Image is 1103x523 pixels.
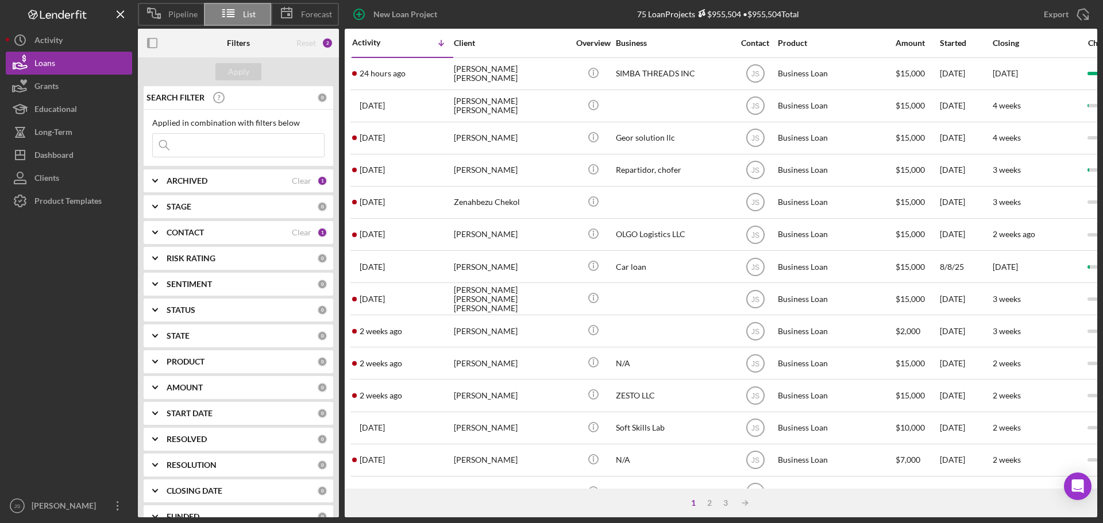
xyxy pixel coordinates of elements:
a: Grants [6,75,132,98]
div: Amount [896,38,939,48]
time: 3 weeks [993,326,1021,336]
div: Product [778,38,893,48]
div: N/A [616,348,731,378]
text: JS [751,489,759,497]
div: 0 [317,331,327,341]
div: [PERSON_NAME] [454,316,569,346]
b: STATUS [167,305,195,315]
b: RESOLUTION [167,460,217,470]
time: 4 weeks [993,100,1021,110]
time: 2 weeks [993,358,1021,368]
text: JS [751,199,759,207]
div: [DATE] [940,187,992,218]
div: Business [616,38,731,48]
time: 2025-09-29 18:40 [360,69,406,78]
div: Business Loan [778,477,893,507]
span: List [243,10,256,19]
button: Dashboard [6,144,132,166]
div: Car loan [616,251,731,282]
div: [DATE] [940,155,992,185]
time: 2 weeks [993,423,1021,432]
div: Business Loan [778,251,893,282]
button: Product Templates [6,189,132,212]
time: 2 weeks ago [993,229,1035,239]
div: Business Loan [778,284,893,314]
a: Loans [6,52,132,75]
div: [DATE] [940,91,992,121]
div: SIMBA THREADS INC [616,59,731,89]
text: JS [751,359,759,367]
button: Apply [215,63,261,80]
div: [PERSON_NAME] [454,123,569,153]
b: SENTIMENT [167,280,212,289]
time: 2025-09-29 14:24 [360,101,385,110]
span: $10,000 [896,423,925,432]
div: New Loan Project [373,3,437,26]
b: PRODUCT [167,357,205,366]
div: [DATE] [940,123,992,153]
div: [PERSON_NAME] [454,413,569,443]
span: $15,000 [896,294,925,304]
div: Export [1044,3,1069,26]
div: Soft Skills Lab [616,413,731,443]
div: [DATE] [940,219,992,250]
span: $15,000 [896,100,925,110]
div: 1 [685,498,701,507]
div: [PERSON_NAME] [PERSON_NAME] [PERSON_NAME] [454,284,569,314]
button: Educational [6,98,132,121]
b: STAGE [167,202,191,211]
div: [PERSON_NAME] [29,494,103,520]
div: Activity [34,29,63,55]
div: 0 [317,434,327,444]
div: [PERSON_NAME] [454,155,569,185]
div: Geor solution llc [616,123,731,153]
div: Business Loan [778,59,893,89]
span: $6,000 [896,487,920,497]
div: Product Templates [34,189,102,215]
time: 2 weeks [993,487,1021,497]
div: 3 [718,498,734,507]
div: 0 [317,253,327,264]
time: 3 weeks [993,294,1021,304]
div: 0 [317,460,327,470]
div: [PERSON_NAME] [454,219,569,250]
span: $2,000 [896,326,920,336]
div: 0 [317,305,327,315]
span: $7,000 [896,455,920,464]
time: 2025-09-15 11:34 [360,391,402,400]
div: 8/8/25 [940,251,992,282]
b: Filters [227,38,250,48]
text: JS [751,456,759,464]
span: $15,000 [896,197,925,207]
span: $15,000 [896,165,925,175]
button: Clients [6,166,132,189]
div: Closing [993,38,1079,48]
button: Activity [6,29,132,52]
div: Overview [572,38,615,48]
b: STATE [167,331,190,340]
b: CLOSING DATE [167,486,222,495]
div: Contact [734,38,777,48]
text: JS [751,231,759,239]
button: JS[PERSON_NAME] [6,494,132,517]
time: 2 weeks [993,455,1021,464]
div: [DATE] [940,348,992,378]
b: RESOLVED [167,435,207,444]
div: Business Loan [778,219,893,250]
text: JS [751,102,759,110]
button: Long-Term [6,121,132,144]
span: $15,000 [896,229,925,239]
div: 0 [317,408,327,419]
span: $15,000 [896,358,925,368]
time: [DATE] [993,262,1018,272]
div: Business Loan [778,187,893,218]
time: 2025-09-12 00:26 [360,487,385,497]
div: [PERSON_NAME] [454,348,569,378]
div: [DATE] [940,316,992,346]
div: 0 [317,382,327,393]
